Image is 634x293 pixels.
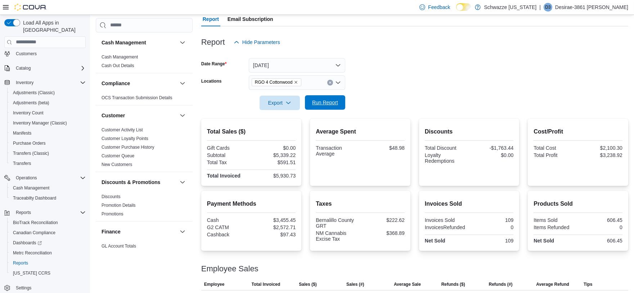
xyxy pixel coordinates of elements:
[544,3,552,12] div: Desirae-3861 Matthews
[471,224,513,230] div: 0
[471,217,513,223] div: 109
[10,218,61,227] a: BioTrack Reconciliation
[362,145,405,151] div: $48.98
[96,192,193,221] div: Discounts & Promotions
[10,129,34,137] a: Manifests
[425,238,445,244] strong: Net Sold
[10,88,58,97] a: Adjustments (Classic)
[102,127,143,133] span: Customer Activity List
[471,238,513,244] div: 109
[534,127,622,136] h2: Cost/Profit
[203,12,219,26] span: Report
[335,80,341,86] button: Open list of options
[10,228,86,237] span: Canadian Compliance
[13,283,86,292] span: Settings
[1,78,89,88] button: Inventory
[10,99,52,107] a: Adjustments (beta)
[207,152,250,158] div: Subtotal
[534,145,576,151] div: Total Cost
[7,248,89,258] button: Metrc Reconciliation
[13,174,40,182] button: Operations
[327,80,333,86] button: Clear input
[10,269,53,277] a: [US_STATE] CCRS
[534,238,554,244] strong: Net Sold
[1,283,89,293] button: Settings
[580,145,622,151] div: $2,100.30
[13,195,56,201] span: Traceabilty Dashboard
[96,53,193,73] div: Cash Management
[102,194,121,199] a: Discounts
[201,61,227,67] label: Date Range
[102,54,138,60] span: Cash Management
[10,139,49,148] a: Purchase Orders
[441,281,465,287] span: Refunds ($)
[10,194,86,202] span: Traceabilty Dashboard
[102,136,148,141] span: Customer Loyalty Points
[102,244,136,249] a: GL Account Totals
[7,268,89,278] button: [US_STATE] CCRS
[484,3,537,12] p: Schwazze [US_STATE]
[13,185,49,191] span: Cash Management
[7,138,89,148] button: Purchase Orders
[13,78,36,87] button: Inventory
[13,64,86,73] span: Catalog
[10,194,59,202] a: Traceabilty Dashboard
[10,109,86,117] span: Inventory Count
[425,200,514,208] h2: Invoices Sold
[7,193,89,203] button: Traceabilty Dashboard
[7,118,89,128] button: Inventory Manager (Classic)
[456,3,471,11] input: Dark Mode
[584,281,592,287] span: Tips
[102,80,130,87] h3: Compliance
[178,79,187,88] button: Compliance
[580,224,622,230] div: 0
[20,19,86,34] span: Load All Apps in [GEOGRAPHIC_DATA]
[102,136,148,141] a: Customer Loyalty Points
[207,232,250,237] div: Cashback
[10,184,52,192] a: Cash Management
[534,224,576,230] div: Items Refunded
[253,217,296,223] div: $3,455.45
[242,39,280,46] span: Hide Parameters
[231,35,283,49] button: Hide Parameters
[102,145,154,150] a: Customer Purchase History
[102,39,146,46] h3: Cash Management
[253,173,296,179] div: $5,930.73
[102,127,143,132] a: Customer Activity List
[428,4,450,11] span: Feedback
[1,48,89,59] button: Customers
[102,63,134,69] span: Cash Out Details
[253,152,296,158] div: $5,339.22
[10,129,86,137] span: Manifests
[294,80,298,84] button: Remove RGO 4 Cottonwood from selection in this group
[425,217,468,223] div: Invoices Sold
[316,217,359,229] div: Bernalillo County GRT
[1,173,89,183] button: Operations
[228,12,273,26] span: Email Subscription
[13,90,55,96] span: Adjustments (Classic)
[253,224,296,230] div: $2,572.71
[13,110,44,116] span: Inventory Count
[96,242,193,262] div: Finance
[10,109,46,117] a: Inventory Count
[534,200,622,208] h2: Products Sold
[102,153,134,158] a: Customer Queue
[178,38,187,47] button: Cash Management
[13,100,49,106] span: Adjustments (beta)
[10,88,86,97] span: Adjustments (Classic)
[252,281,280,287] span: Total Invoiced
[13,220,58,226] span: BioTrack Reconciliation
[260,96,300,110] button: Export
[207,127,296,136] h2: Total Sales ($)
[471,145,513,151] div: -$1,763.44
[7,98,89,108] button: Adjustments (beta)
[102,112,177,119] button: Customer
[10,149,52,158] a: Transfers (Classic)
[253,159,296,165] div: $591.51
[580,238,622,244] div: 606.45
[534,217,576,223] div: Items Sold
[316,230,359,242] div: NM Cannabis Excise Tax
[316,145,359,157] div: Transaction Average
[10,149,86,158] span: Transfers (Classic)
